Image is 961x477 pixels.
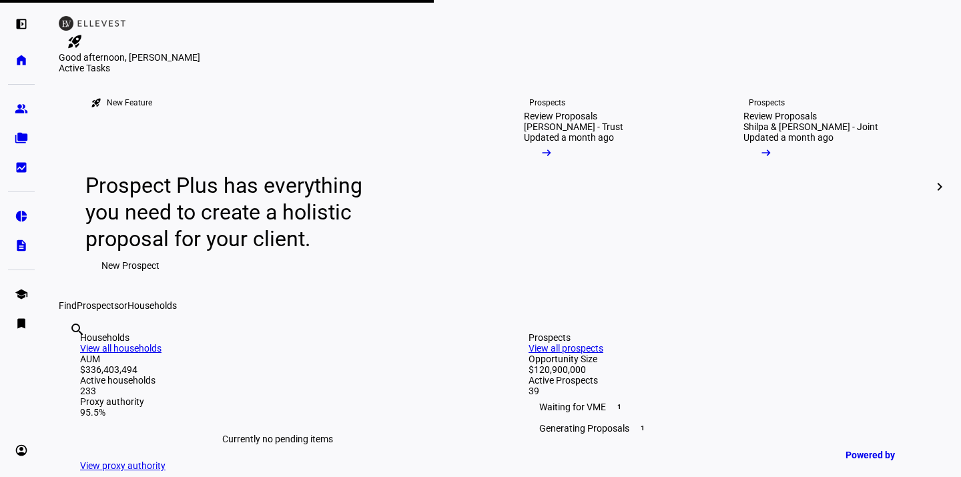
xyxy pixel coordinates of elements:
[529,375,924,386] div: Active Prospects
[15,288,28,301] eth-mat-symbol: school
[15,317,28,330] eth-mat-symbol: bookmark
[524,111,597,121] div: Review Proposals
[749,97,785,108] div: Prospects
[503,73,711,300] a: ProspectsReview Proposals[PERSON_NAME] - TrustUpdated a month ago
[524,121,623,132] div: [PERSON_NAME] - Trust
[80,364,475,375] div: $336,403,494
[722,73,931,300] a: ProspectsReview ProposalsShilpa & [PERSON_NAME] - JointUpdated a month ago
[80,396,475,407] div: Proxy authority
[77,300,119,311] span: Prospects
[91,97,101,108] mat-icon: rocket_launch
[529,364,924,375] div: $120,900,000
[529,418,924,439] div: Generating Proposals
[529,396,924,418] div: Waiting for VME
[529,386,924,396] div: 39
[80,407,475,418] div: 95.5%
[107,97,152,108] div: New Feature
[529,343,603,354] a: View all prospects
[743,111,817,121] div: Review Proposals
[15,17,28,31] eth-mat-symbol: left_panel_open
[529,354,924,364] div: Opportunity Size
[69,322,85,338] mat-icon: search
[743,121,878,132] div: Shilpa & [PERSON_NAME] - Joint
[8,95,35,122] a: group
[80,418,475,460] div: Currently no pending items
[101,252,159,279] span: New Prospect
[59,63,945,73] div: Active Tasks
[743,132,834,143] div: Updated a month ago
[614,402,625,412] span: 1
[15,239,28,252] eth-mat-symbol: description
[8,232,35,259] a: description
[15,209,28,223] eth-mat-symbol: pie_chart
[932,179,948,195] mat-icon: chevron_right
[127,300,177,311] span: Households
[80,460,166,471] a: View proxy authority
[80,386,475,396] div: 233
[637,423,648,434] span: 1
[80,375,475,386] div: Active households
[540,146,553,159] mat-icon: arrow_right_alt
[85,172,394,252] div: Prospect Plus has everything you need to create a holistic proposal for your client.
[15,161,28,174] eth-mat-symbol: bid_landscape
[15,444,28,457] eth-mat-symbol: account_circle
[8,203,35,229] a: pie_chart
[80,332,475,343] div: Households
[8,154,35,181] a: bid_landscape
[85,252,176,279] button: New Prospect
[59,300,945,311] div: Find or
[759,146,773,159] mat-icon: arrow_right_alt
[59,52,945,63] div: Good afternoon, [PERSON_NAME]
[529,332,924,343] div: Prospects
[80,354,475,364] div: AUM
[524,132,614,143] div: Updated a month ago
[69,340,72,356] input: Enter name of prospect or household
[15,53,28,67] eth-mat-symbol: home
[80,343,162,354] a: View all households
[15,131,28,145] eth-mat-symbol: folder_copy
[8,47,35,73] a: home
[67,33,83,49] mat-icon: rocket_launch
[839,442,941,467] a: Powered by
[529,97,565,108] div: Prospects
[15,102,28,115] eth-mat-symbol: group
[8,125,35,151] a: folder_copy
